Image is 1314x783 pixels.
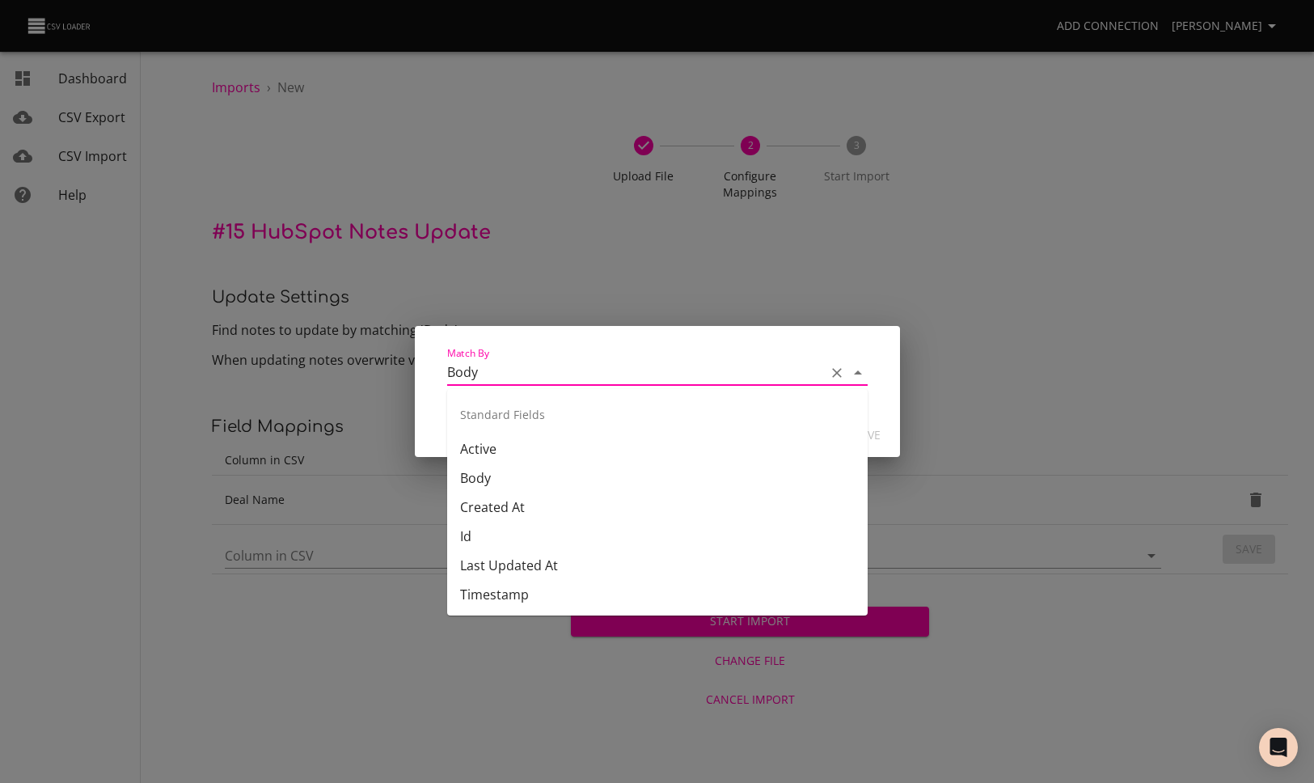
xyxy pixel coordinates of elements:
[447,434,868,463] li: Active
[447,551,868,580] li: Last Updated At
[447,463,868,493] li: Body
[847,362,869,384] button: Close
[447,493,868,522] li: Created At
[447,522,868,551] li: Id
[447,580,868,609] li: Timestamp
[447,396,868,434] div: Standard Fields
[826,362,848,384] button: Clear
[447,349,489,358] label: Match By
[1259,728,1298,767] div: Open Intercom Messenger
